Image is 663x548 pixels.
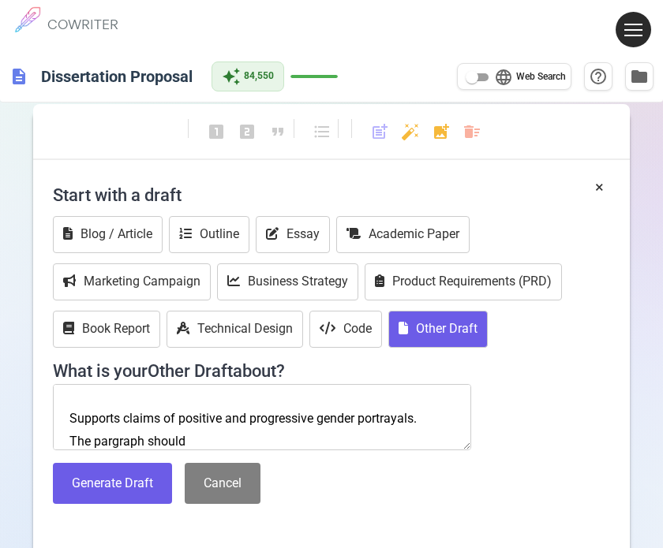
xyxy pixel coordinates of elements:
span: delete_sweep [463,122,481,141]
h6: Click to edit title [35,61,199,92]
span: auto_fix_high [401,122,420,141]
button: Book Report [53,311,160,348]
h6: COWRITER [47,17,118,32]
button: Manage Documents [625,62,654,91]
h4: What is your Other Draft about? [53,352,610,382]
span: Web Search [516,69,566,85]
span: language [494,68,513,87]
button: Code [309,311,382,348]
span: format_list_bulleted [313,122,331,141]
h4: Start with a draft [53,176,610,214]
span: folder [630,67,649,86]
button: Business Strategy [217,263,358,300]
span: add_photo_alternate [432,122,451,141]
button: × [595,176,604,199]
span: help_outline [589,67,608,86]
span: looks_one [207,122,226,141]
button: Essay [256,216,330,253]
button: Generate Draft [53,463,172,505]
button: Blog / Article [53,216,163,253]
span: 84,550 [244,69,274,84]
button: Cancel [185,463,260,505]
span: format_quote [268,122,287,141]
button: Product Requirements (PRD) [365,263,562,300]
span: post_add [370,122,389,141]
button: Academic Paper [336,216,470,253]
span: looks_two [238,122,257,141]
button: Marketing Campaign [53,263,211,300]
button: Outline [169,216,249,253]
button: Help & Shortcuts [584,62,612,91]
span: description [9,67,28,86]
button: Other Draft [388,311,488,348]
button: Technical Design [167,311,303,348]
span: auto_awesome [222,67,241,86]
textarea: Expand in to a paragraph [PERSON_NAME], M. (2014). Feminine Empowerment in Disney's Beauty and th... [53,384,471,450]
